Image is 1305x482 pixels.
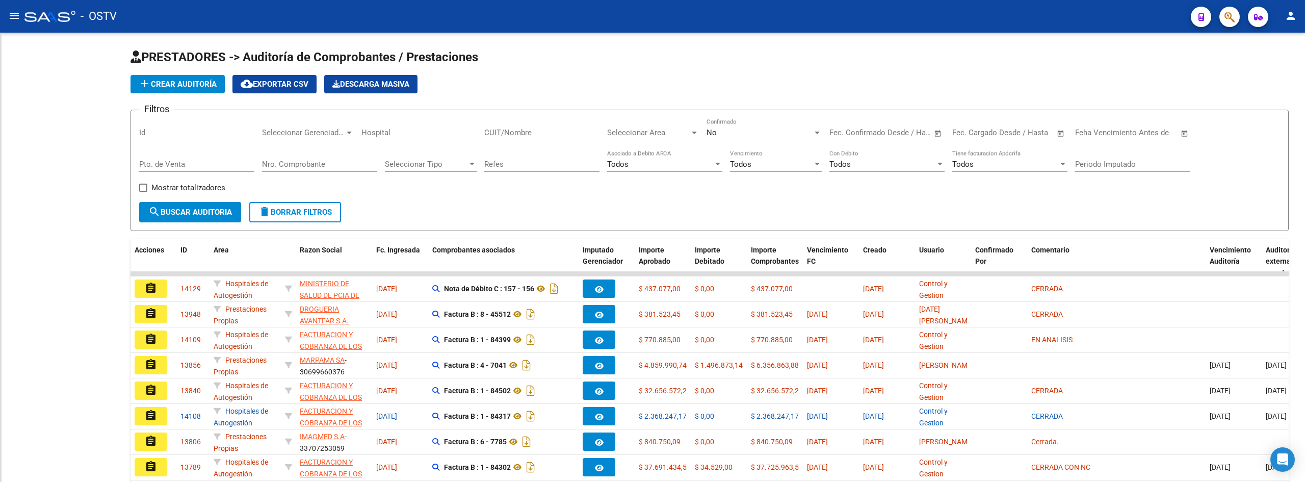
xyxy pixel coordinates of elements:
span: CERRADA [1031,285,1063,293]
span: 14109 [180,336,201,344]
mat-icon: delete [258,206,271,218]
span: [DATE] [1210,463,1231,471]
span: [DATE] [376,412,397,420]
span: Todos [829,160,851,169]
span: $ 0,00 [695,336,714,344]
span: [DATE] [376,336,397,344]
button: Open calendar [932,128,944,139]
span: Importe Aprobado [639,246,670,266]
span: Vencimiento Auditoría [1210,246,1251,266]
strong: Factura B : 1 - 84317 [444,412,511,420]
strong: Factura B : 8 - 45512 [444,310,511,318]
span: MARPAMA SA [300,356,345,364]
span: $ 840.750,09 [639,438,681,446]
datatable-header-cell: Vencimiento FC [803,239,859,284]
span: $ 34.529,00 [695,463,733,471]
strong: Nota de Débito C : 157 - 156 [444,285,534,293]
span: [DATE] [863,463,884,471]
div: - 30715497456 [300,456,368,478]
span: Area [214,246,229,254]
span: [DATE] [863,438,884,446]
span: Control y Gestion Hospitales Públicos (OSTV) [919,331,953,385]
span: Borrar Filtros [258,208,332,217]
span: Creado [863,246,886,254]
strong: Factura B : 1 - 84302 [444,463,511,471]
button: Crear Auditoría [130,75,225,93]
span: $ 770.885,00 [751,336,793,344]
span: Razon Social [300,246,342,254]
span: Control y Gestion Hospitales Públicos (OSTV) [919,407,953,462]
span: Hospitales de Autogestión [214,458,268,478]
span: [DATE] [863,285,884,293]
button: Open calendar [1179,128,1191,139]
input: Fecha inicio [952,128,994,137]
span: Importe Debitado [695,246,724,266]
span: $ 0,00 [695,412,714,420]
mat-icon: assignment [145,282,157,294]
span: $ 2.368.247,17 [751,412,799,420]
span: Fc. Ingresada [376,246,420,254]
div: - 30626983398 [300,278,368,299]
span: CERRADA [1031,412,1063,420]
span: [DATE] [1266,412,1287,420]
span: $ 2.368.247,17 [639,412,687,420]
span: [DATE] [376,361,397,369]
span: [DATE] [1266,361,1287,369]
span: Prestaciones Propias [214,433,267,452]
span: [DATE] [1210,361,1231,369]
span: $ 37.725.963,59 [751,463,803,471]
span: EN ANALISIS [1031,336,1073,344]
span: Control y Gestion Hospitales Públicos (OSTV) [919,382,953,436]
span: $ 0,00 [695,285,714,293]
mat-icon: assignment [145,384,157,396]
span: Seleccionar Gerenciador [262,128,345,137]
span: [DATE] [807,387,828,395]
span: Acciones [135,246,164,254]
span: [DATE] [1266,387,1287,395]
span: 13948 [180,310,201,318]
span: Todos [730,160,751,169]
i: Descargar documento [524,459,537,475]
button: Borrar Filtros [249,202,341,222]
span: $ 437.077,00 [751,285,793,293]
span: Exportar CSV [241,80,308,89]
div: Open Intercom Messenger [1270,447,1295,472]
mat-icon: assignment [145,435,157,447]
mat-icon: assignment [145,308,157,320]
span: Comentario [1031,246,1069,254]
span: Importe Comprobantes [751,246,799,266]
h3: Filtros [139,102,174,116]
span: $ 1.496.873,14 [695,361,743,369]
mat-icon: search [148,206,161,218]
span: $ 32.656.572,25 [751,387,803,395]
span: Cerrada.- [1031,438,1061,446]
span: CERRADA CON NC [1031,463,1090,471]
span: [DATE] [807,438,828,446]
span: $ 0,00 [695,438,714,446]
input: Fecha inicio [829,128,871,137]
span: Comprobantes asociados [432,246,515,254]
span: Vencimiento FC [807,246,848,266]
span: Descarga Masiva [332,80,409,89]
span: Hospitales de Autogestión [214,331,268,350]
button: Buscar Auditoria [139,202,241,222]
datatable-header-cell: Comprobantes asociados [428,239,579,284]
button: Open calendar [1055,128,1067,139]
span: Confirmado Por [975,246,1013,266]
span: [DATE] [807,361,828,369]
datatable-header-cell: Creado [859,239,915,284]
strong: Factura B : 1 - 84502 [444,387,511,395]
datatable-header-cell: Importe Debitado [691,239,747,284]
datatable-header-cell: Imputado Gerenciador [579,239,635,284]
button: Descarga Masiva [324,75,417,93]
span: Auditoría externa creada [1266,246,1296,277]
span: [DATE] [376,285,397,293]
span: MINISTERIO DE SALUD DE PCIA DE BSAS [300,280,359,311]
i: Descargar documento [524,306,537,322]
i: Descargar documento [520,434,533,450]
app-download-masive: Descarga masiva de comprobantes (adjuntos) [324,75,417,93]
span: [DATE] [807,310,828,318]
strong: Factura B : 4 - 7041 [444,361,507,369]
datatable-header-cell: Fc. Ingresada [372,239,428,284]
span: Buscar Auditoria [148,208,232,217]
